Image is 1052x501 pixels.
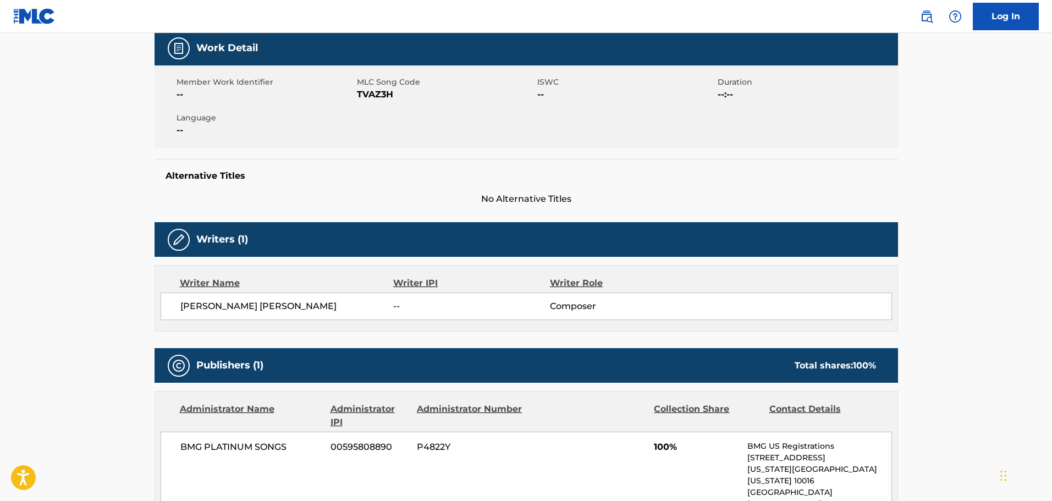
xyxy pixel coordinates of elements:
p: BMG US Registrations [747,441,891,452]
h5: Writers (1) [196,233,248,246]
div: Total shares: [795,359,876,372]
div: Writer Name [180,277,394,290]
p: [GEOGRAPHIC_DATA] [747,487,891,498]
span: -- [393,300,549,313]
span: Member Work Identifier [177,76,354,88]
div: Administrator Number [417,403,524,429]
span: 00595808890 [331,441,409,454]
span: 100% [654,441,739,454]
div: Drag [1000,459,1007,492]
span: 100 % [853,360,876,371]
span: [PERSON_NAME] [PERSON_NAME] [180,300,394,313]
span: -- [177,124,354,137]
div: Writer Role [550,277,692,290]
h5: Publishers (1) [196,359,263,372]
div: Help [944,5,966,27]
img: search [920,10,933,23]
p: [US_STATE][GEOGRAPHIC_DATA][US_STATE] 10016 [747,464,891,487]
span: -- [177,88,354,101]
span: --:-- [718,88,895,101]
div: Writer IPI [393,277,550,290]
div: Administrator IPI [331,403,409,429]
span: No Alternative Titles [155,192,898,206]
iframe: Chat Widget [997,448,1052,501]
img: Work Detail [172,42,185,55]
span: P4822Y [417,441,524,454]
a: Log In [973,3,1039,30]
img: MLC Logo [13,8,56,24]
div: Contact Details [769,403,876,429]
img: Publishers [172,359,185,372]
span: MLC Song Code [357,76,535,88]
span: ISWC [537,76,715,88]
span: Composer [550,300,692,313]
span: Duration [718,76,895,88]
img: help [949,10,962,23]
img: Writers [172,233,185,246]
span: BMG PLATINUM SONGS [180,441,323,454]
div: Administrator Name [180,403,322,429]
span: -- [537,88,715,101]
span: TVAZ3H [357,88,535,101]
a: Public Search [916,5,938,27]
h5: Alternative Titles [166,170,887,181]
div: Collection Share [654,403,761,429]
p: [STREET_ADDRESS] [747,452,891,464]
span: Language [177,112,354,124]
h5: Work Detail [196,42,258,54]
